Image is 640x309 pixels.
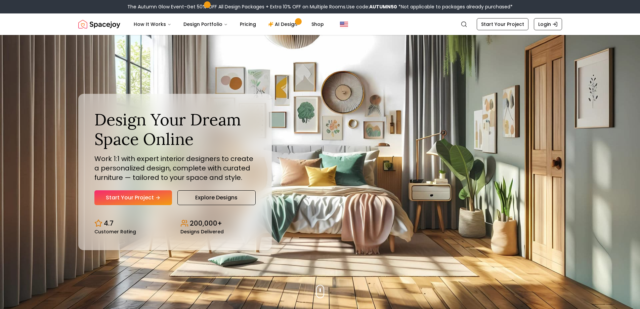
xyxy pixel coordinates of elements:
[178,17,233,31] button: Design Portfolio
[94,229,136,234] small: Customer Rating
[94,154,256,182] p: Work 1:1 with expert interior designers to create a personalized design, complete with curated fu...
[78,17,120,31] img: Spacejoy Logo
[306,17,329,31] a: Shop
[78,17,120,31] a: Spacejoy
[477,18,528,30] a: Start Your Project
[234,17,261,31] a: Pricing
[180,229,224,234] small: Designs Delivered
[177,190,256,205] a: Explore Designs
[94,190,172,205] a: Start Your Project
[78,13,562,35] nav: Global
[346,3,397,10] span: Use code:
[104,219,114,228] p: 4.7
[128,17,177,31] button: How It Works
[128,17,329,31] nav: Main
[369,3,397,10] b: AUTUMN50
[534,18,562,30] a: Login
[397,3,513,10] span: *Not applicable to packages already purchased*
[94,213,256,234] div: Design stats
[190,219,222,228] p: 200,000+
[340,20,348,28] img: United States
[127,3,513,10] div: The Autumn Glow Event-Get 50% OFF All Design Packages + Extra 10% OFF on Multiple Rooms.
[94,110,256,149] h1: Design Your Dream Space Online
[263,17,305,31] a: AI Design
